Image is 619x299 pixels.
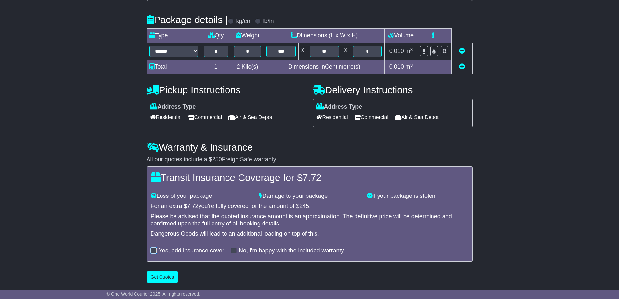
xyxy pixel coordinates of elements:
[389,48,404,54] span: 0.010
[107,292,200,297] span: © One World Courier 2025. All rights reserved.
[231,29,264,43] td: Weight
[151,213,469,227] div: Please be advised that the quoted insurance amount is an approximation. The definitive price will...
[151,203,469,210] div: For an extra $ you're fully covered for the amount of $ .
[147,271,178,283] button: Get Quotes
[299,43,307,60] td: x
[389,63,404,70] span: 0.010
[303,172,321,183] span: 7.72
[299,203,309,209] span: 245
[151,230,469,238] div: Dangerous Goods will lead to an additional loading on top of this.
[187,203,199,209] span: 7.72
[264,60,385,74] td: Dimensions in Centimetre(s)
[188,112,222,122] span: Commercial
[385,29,417,43] td: Volume
[147,156,473,163] div: All our quotes include a $ FreightSafe warranty.
[364,193,472,200] div: If your package is stolen
[395,112,439,122] span: Air & Sea Depot
[237,63,240,70] span: 2
[313,85,473,95] h4: Delivery Instructions
[410,47,413,52] sup: 3
[316,103,362,111] label: Address Type
[228,112,272,122] span: Air & Sea Depot
[201,60,231,74] td: 1
[212,156,222,163] span: 250
[147,85,306,95] h4: Pickup Instructions
[159,247,224,254] label: Yes, add insurance cover
[147,29,201,43] td: Type
[148,193,256,200] div: Loss of your package
[355,112,388,122] span: Commercial
[406,48,413,54] span: m
[150,103,196,111] label: Address Type
[410,63,413,68] sup: 3
[147,14,228,25] h4: Package details |
[264,29,385,43] td: Dimensions (L x W x H)
[236,18,251,25] label: kg/cm
[255,193,364,200] div: Damage to your package
[342,43,350,60] td: x
[151,172,469,183] h4: Transit Insurance Coverage for $
[459,63,465,70] a: Add new item
[147,142,473,153] h4: Warranty & Insurance
[239,247,344,254] label: No, I'm happy with the included warranty
[147,60,201,74] td: Total
[263,18,274,25] label: lb/in
[316,112,348,122] span: Residential
[459,48,465,54] a: Remove this item
[231,60,264,74] td: Kilo(s)
[406,63,413,70] span: m
[201,29,231,43] td: Qty
[150,112,182,122] span: Residential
